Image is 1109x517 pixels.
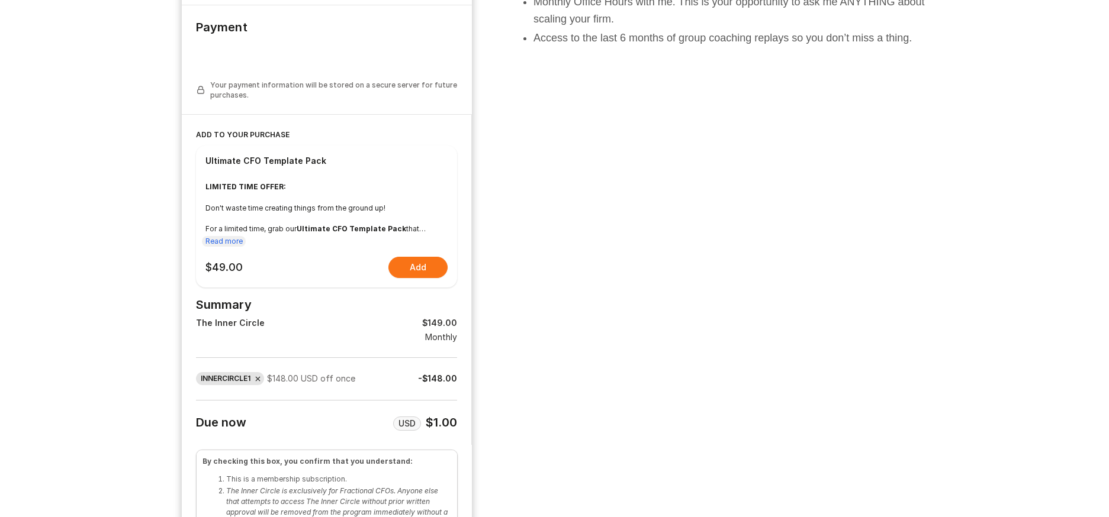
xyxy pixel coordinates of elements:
strong: By checking this box, you confirm that you understand: [202,457,413,466]
div: -$148.00 [418,372,457,385]
p: Don't waste time creating things from the ground up! [205,202,448,214]
div: Ultimate CFO Template Pack [205,155,326,167]
strong: LIMITED TIME OFFER: [205,182,286,191]
strong: Ultimate CFO Template Pack [297,224,406,233]
li: This is a membership subscription. [226,474,452,484]
h5: Add to your purchase [196,129,458,141]
button: Read more [205,236,243,247]
button: remove [254,375,262,383]
pds-text: The Inner Circle [196,317,265,329]
span: USD [398,418,416,429]
legend: Payment [196,5,247,35]
li: Access to the last 6 months of group coaching replays so you don’t miss a thing. [533,30,928,47]
span: $1.00 [426,415,457,429]
div: $49.00 [205,261,243,274]
pds-box: Your payment information will be stored on a secure server for future purchases. [196,80,458,100]
div: $148.00 USD off once [267,372,416,385]
span: INNERCIRCLE1 [201,373,250,384]
iframe: Secure payment input frame [194,40,461,73]
button: Add [388,257,448,278]
h4: Due now [196,415,246,430]
p: For a limited time, grab our that includes 10 of the templates my firm uses every day for just $4... [205,223,448,234]
pds-text: $149.00 [422,317,457,329]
